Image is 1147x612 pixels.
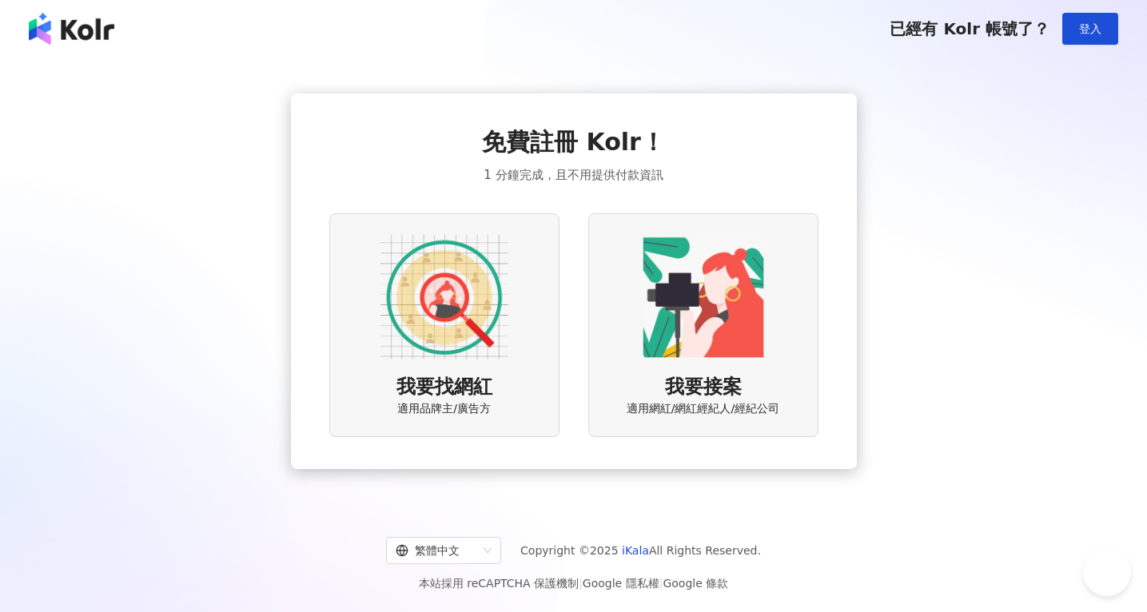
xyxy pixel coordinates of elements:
img: logo [29,13,114,45]
span: 1 分鐘完成，且不用提供付款資訊 [484,165,663,185]
a: iKala [622,544,649,557]
span: 適用品牌主/廣告方 [397,401,491,417]
div: 繁體中文 [396,538,477,563]
span: 登入 [1079,22,1101,35]
img: KOL identity option [639,233,767,361]
button: 登入 [1062,13,1118,45]
span: | [579,577,583,590]
span: 已經有 Kolr 帳號了？ [890,19,1049,38]
span: 免費註冊 Kolr！ [482,125,665,159]
span: 我要接案 [665,374,742,401]
a: Google 條款 [663,577,728,590]
span: 本站採用 reCAPTCHA 保護機制 [419,574,728,593]
a: Google 隱私權 [583,577,659,590]
span: 我要找網紅 [396,374,492,401]
span: 適用網紅/網紅經紀人/經紀公司 [627,401,779,417]
iframe: Help Scout Beacon - Open [1083,548,1131,596]
span: Copyright © 2025 All Rights Reserved. [520,541,761,560]
span: | [659,577,663,590]
img: AD identity option [380,233,508,361]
